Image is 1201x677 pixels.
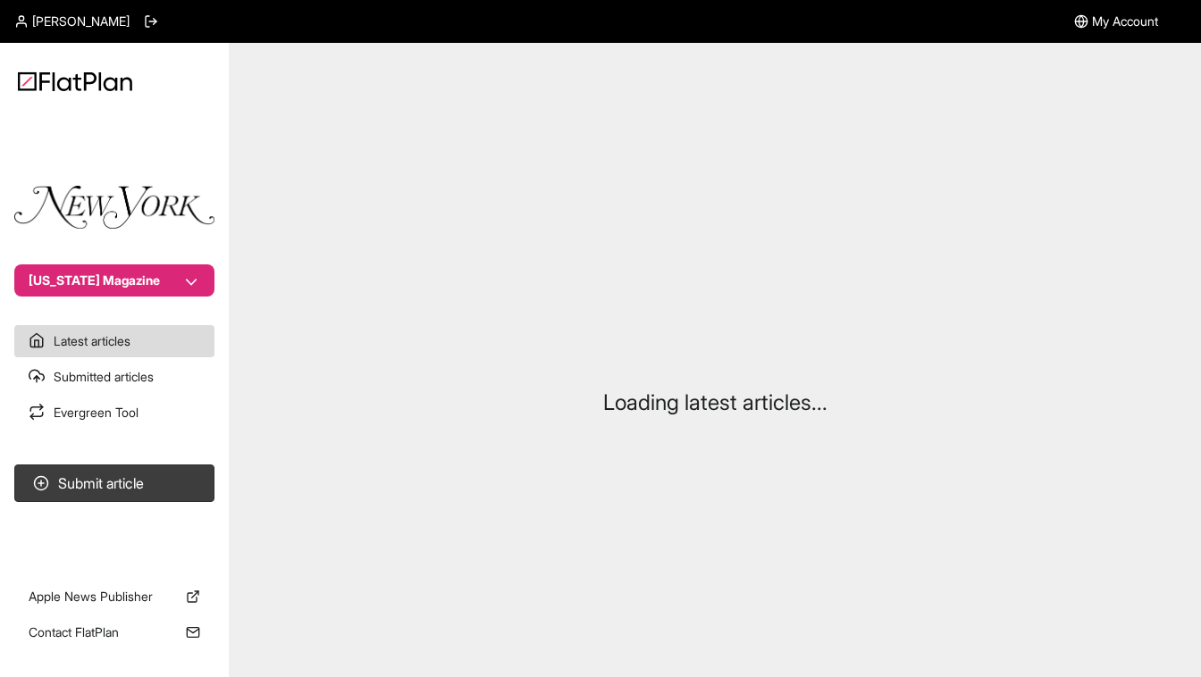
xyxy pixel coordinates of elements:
a: Evergreen Tool [14,397,214,429]
a: Latest articles [14,325,214,357]
a: Submitted articles [14,361,214,393]
a: Contact FlatPlan [14,616,214,648]
p: Loading latest articles... [603,389,827,417]
button: Submit article [14,464,214,502]
span: [PERSON_NAME] [32,13,130,30]
button: [US_STATE] Magazine [14,264,214,297]
a: Apple News Publisher [14,581,214,613]
span: My Account [1092,13,1158,30]
img: Publication Logo [14,186,214,229]
a: [PERSON_NAME] [14,13,130,30]
img: Logo [18,71,132,91]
